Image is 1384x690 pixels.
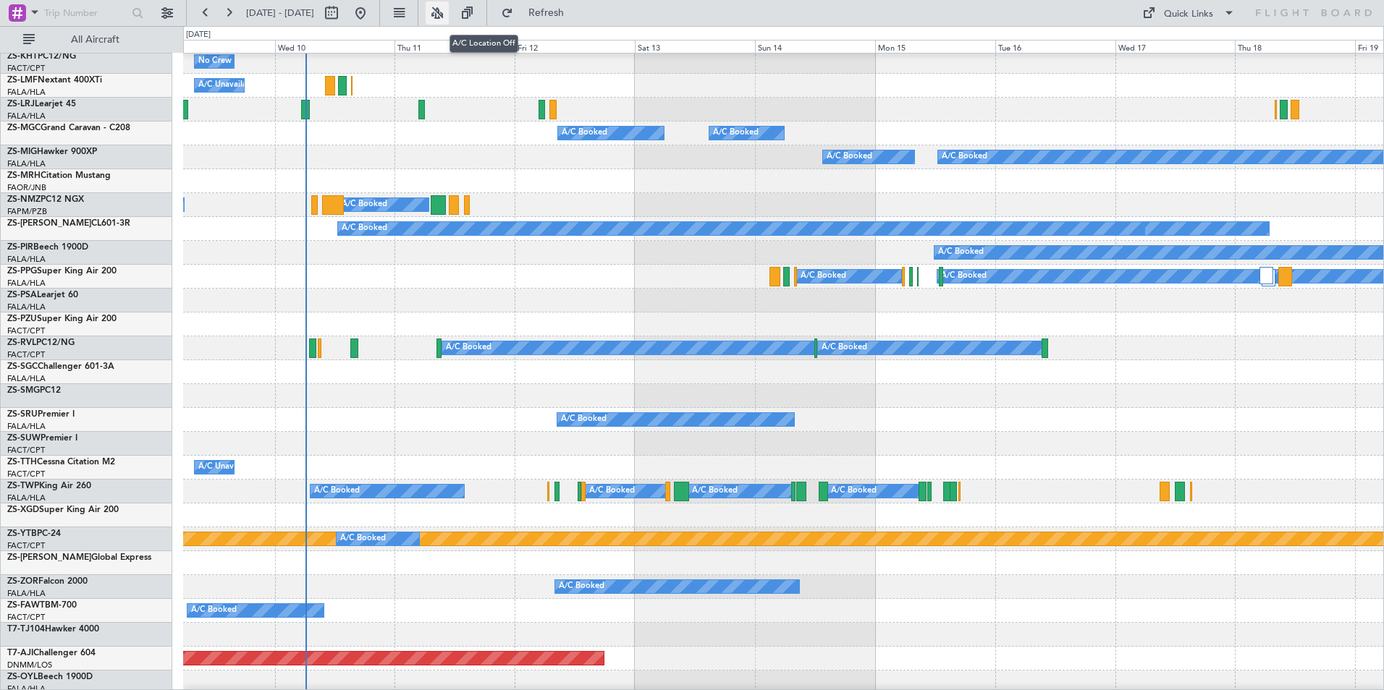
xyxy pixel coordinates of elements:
div: A/C Booked [827,146,872,168]
span: T7-TJ104 [7,625,45,634]
div: A/C Unavailable [198,456,258,478]
a: ZS-XGDSuper King Air 200 [7,506,119,514]
a: FALA/HLA [7,373,46,384]
a: FACT/CPT [7,63,45,74]
a: ZS-MGCGrand Caravan - C208 [7,124,130,132]
a: ZS-[PERSON_NAME]CL601-3R [7,219,130,228]
span: ZS-NMZ [7,195,41,204]
span: ZS-KHT [7,52,38,61]
div: Thu 18 [1235,40,1355,53]
div: Wed 10 [275,40,395,53]
div: Quick Links [1164,7,1213,22]
a: FALA/HLA [7,421,46,432]
div: A/C Booked [342,194,387,216]
div: No Crew [198,51,232,72]
button: Quick Links [1135,1,1242,25]
span: ZS-LRJ [7,100,35,108]
a: ZS-FAWTBM-700 [7,601,77,610]
span: ZS-PSA [7,291,37,299]
a: FALA/HLA [7,278,46,289]
div: Tue 9 [155,40,275,53]
div: Tue 16 [995,40,1115,53]
span: ZS-ZOR [7,577,38,586]
a: FALA/HLA [7,158,46,169]
a: T7-AJIChallenger 604 [7,649,96,657]
span: ZS-SUW [7,434,41,443]
a: ZS-OYLBeech 1900D [7,673,93,681]
div: A/C Booked [941,265,987,287]
a: FACT/CPT [7,540,45,551]
div: A/C Booked [589,480,635,502]
span: ZS-LMF [7,76,38,85]
a: ZS-RVLPC12/NG [7,338,75,347]
div: A/C Booked [561,409,607,430]
a: ZS-PIRBeech 1900D [7,243,88,252]
a: ZS-TWPKing Air 260 [7,482,91,490]
input: Trip Number [44,2,127,24]
a: ZS-MIGHawker 900XP [7,148,97,156]
a: FACT/CPT [7,325,45,336]
span: All Aircraft [38,35,153,45]
span: ZS-[PERSON_NAME] [7,219,91,228]
span: ZS-[PERSON_NAME] [7,553,91,562]
a: FAOR/JNB [7,182,46,193]
button: Refresh [494,1,581,25]
a: ZS-LRJLearjet 45 [7,100,76,108]
a: ZS-SUWPremier I [7,434,77,443]
a: FACT/CPT [7,445,45,456]
div: A/C Location Off [450,35,518,53]
a: FAPM/PZB [7,206,47,217]
a: ZS-YTBPC-24 [7,529,61,538]
a: ZS-SGCChallenger 601-3A [7,362,114,371]
div: A/C Booked [446,337,491,359]
a: FALA/HLA [7,302,46,312]
div: A/C Booked [191,600,237,621]
a: ZS-ZORFalcon 2000 [7,577,88,586]
span: ZS-MIG [7,148,37,156]
span: ZS-MRH [7,171,41,180]
span: ZS-FAW [7,601,40,610]
span: ZS-PPG [7,267,37,276]
span: ZS-SGC [7,362,38,371]
a: FACT/CPT [7,612,45,623]
div: A/C Booked [801,265,846,287]
span: ZS-YTB [7,529,37,538]
div: Sat 13 [635,40,755,53]
a: DNMM/LOS [7,660,52,670]
a: ZS-LMFNextant 400XTi [7,76,102,85]
span: T7-AJI [7,649,33,657]
a: FACT/CPT [7,349,45,360]
div: A/C Booked [340,528,386,550]
a: ZS-PZUSuper King Air 200 [7,315,117,323]
a: ZS-MRHCitation Mustang [7,171,111,180]
div: A/C Booked [562,122,607,144]
span: ZS-PZU [7,315,37,323]
span: ZS-SRU [7,410,38,419]
div: [DATE] [186,29,211,41]
span: ZS-RVL [7,338,36,347]
div: A/C Booked [831,480,877,502]
button: All Aircraft [16,28,157,51]
div: Sun 14 [755,40,875,53]
div: A/C Unavailable [198,74,258,96]
a: ZS-SMGPC12 [7,386,61,395]
a: FALA/HLA [7,493,46,503]
div: Wed 17 [1115,40,1236,53]
div: A/C Booked [314,480,360,502]
a: ZS-NMZPC12 NGX [7,195,84,204]
a: FALA/HLA [7,87,46,98]
span: ZS-SMG [7,386,40,395]
a: ZS-SRUPremier I [7,410,75,419]
a: FACT/CPT [7,469,45,480]
span: ZS-OYL [7,673,38,681]
div: A/C Booked [692,480,738,502]
span: ZS-MGC [7,124,41,132]
span: Refresh [516,8,577,18]
div: A/C Booked [559,576,604,597]
div: A/C Booked [342,218,387,239]
div: Mon 15 [875,40,995,53]
div: Fri 12 [515,40,635,53]
div: A/C Booked [938,242,984,263]
div: A/C Booked [942,146,987,168]
a: ZS-PPGSuper King Air 200 [7,267,117,276]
